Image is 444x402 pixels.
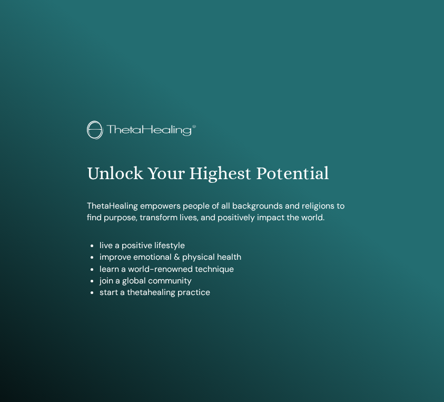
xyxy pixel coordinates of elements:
[100,263,357,275] li: learn a world-renowned technique
[87,163,357,184] h1: Unlock Your Highest Potential
[100,275,357,287] li: join a global community
[100,287,357,298] li: start a thetahealing practice
[87,200,357,224] p: ThetaHealing empowers people of all backgrounds and religions to find purpose, transform lives, a...
[100,240,357,251] li: live a positive lifestyle
[100,251,357,263] li: improve emotional & physical health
